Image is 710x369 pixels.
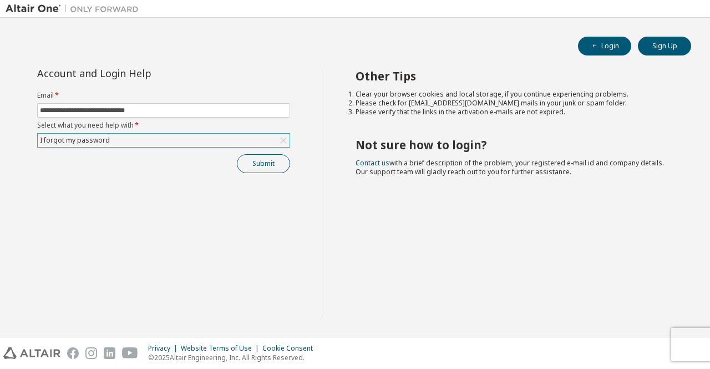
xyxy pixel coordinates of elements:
div: Account and Login Help [37,69,240,78]
button: Sign Up [638,37,691,55]
img: linkedin.svg [104,347,115,359]
img: facebook.svg [67,347,79,359]
h2: Not sure how to login? [356,138,672,152]
label: Select what you need help with [37,121,290,130]
div: Cookie Consent [262,344,319,353]
li: Please check for [EMAIL_ADDRESS][DOMAIN_NAME] mails in your junk or spam folder. [356,99,672,108]
div: Privacy [148,344,181,353]
img: instagram.svg [85,347,97,359]
a: Contact us [356,158,389,168]
div: Website Terms of Use [181,344,262,353]
span: with a brief description of the problem, your registered e-mail id and company details. Our suppo... [356,158,664,176]
img: youtube.svg [122,347,138,359]
button: Login [578,37,631,55]
button: Submit [237,154,290,173]
p: © 2025 Altair Engineering, Inc. All Rights Reserved. [148,353,319,362]
label: Email [37,91,290,100]
img: altair_logo.svg [3,347,60,359]
div: I forgot my password [38,134,111,146]
div: I forgot my password [38,134,290,147]
img: Altair One [6,3,144,14]
li: Please verify that the links in the activation e-mails are not expired. [356,108,672,117]
h2: Other Tips [356,69,672,83]
li: Clear your browser cookies and local storage, if you continue experiencing problems. [356,90,672,99]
